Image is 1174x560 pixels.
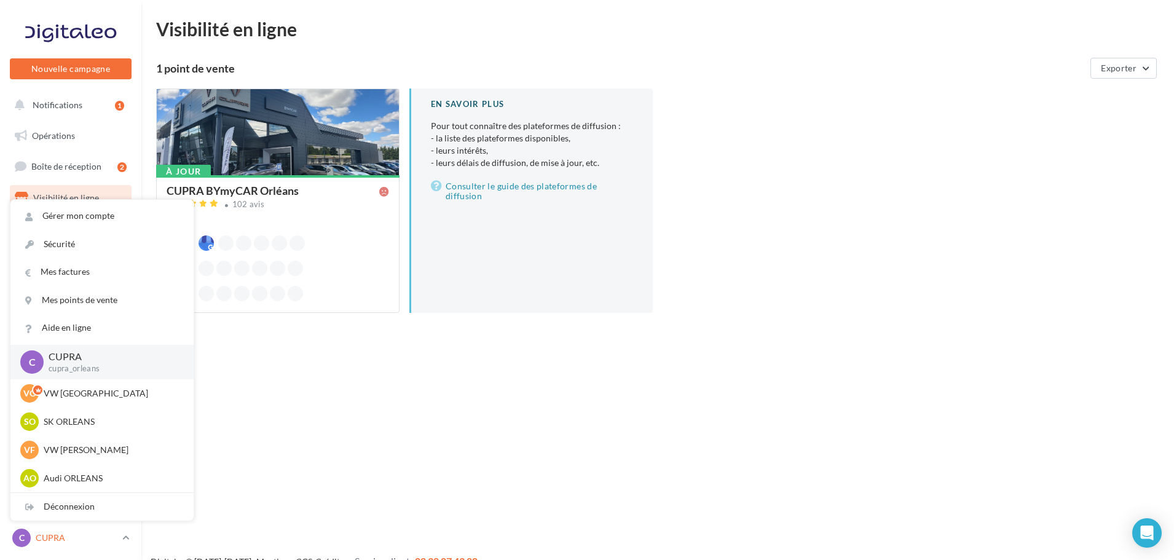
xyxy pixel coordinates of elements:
a: 102 avis [167,198,389,213]
p: CUPRA [36,532,117,544]
p: SK ORLEANS [44,416,179,428]
span: SO [24,416,36,428]
li: - leurs délais de diffusion, de mise à jour, etc. [431,157,633,169]
span: VO [23,387,36,400]
span: Boîte de réception [31,161,101,172]
a: Visibilité en ligne [7,185,134,211]
a: Mes points de vente [10,286,194,314]
span: VF [24,444,35,456]
span: C [19,532,25,544]
p: VW [GEOGRAPHIC_DATA] [44,387,179,400]
a: Calendrier [7,307,134,333]
a: C CUPRA [10,526,132,550]
p: VW [PERSON_NAME] [44,444,179,456]
span: Notifications [33,100,82,110]
button: Notifications 1 [7,92,129,118]
div: Déconnexion [10,493,194,521]
div: CUPRA BYmyCAR Orléans [167,185,299,196]
button: Nouvelle campagne [10,58,132,79]
li: - la liste des plateformes disponibles, [431,132,633,144]
a: Sécurité [10,231,194,258]
div: 1 [115,101,124,111]
div: 102 avis [232,200,265,208]
p: Audi ORLEANS [44,472,179,484]
div: Visibilité en ligne [156,20,1159,38]
span: Opérations [32,130,75,141]
span: C [29,355,36,369]
a: Contacts [7,246,134,272]
a: Campagnes DataOnDemand [7,379,134,415]
p: cupra_orleans [49,363,174,374]
a: Gérer mon compte [10,202,194,230]
li: - leurs intérêts, [431,144,633,157]
button: Exporter [1090,58,1157,79]
span: Visibilité en ligne [33,192,99,203]
a: Aide en ligne [10,314,194,342]
div: En savoir plus [431,98,633,110]
p: CUPRA [49,350,174,364]
span: Exporter [1101,63,1137,73]
a: Mes factures [10,258,194,286]
a: Campagnes [7,216,134,242]
a: Opérations [7,123,134,149]
a: Boîte de réception2 [7,153,134,179]
p: Pour tout connaître des plateformes de diffusion : [431,120,633,169]
div: 1 point de vente [156,63,1085,74]
div: À jour [156,165,211,178]
a: Consulter le guide des plateformes de diffusion [431,179,633,203]
span: AO [23,472,36,484]
div: Open Intercom Messenger [1132,518,1162,548]
a: PLV et print personnalisable [7,337,134,374]
div: 2 [117,162,127,172]
a: Médiathèque [7,277,134,302]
